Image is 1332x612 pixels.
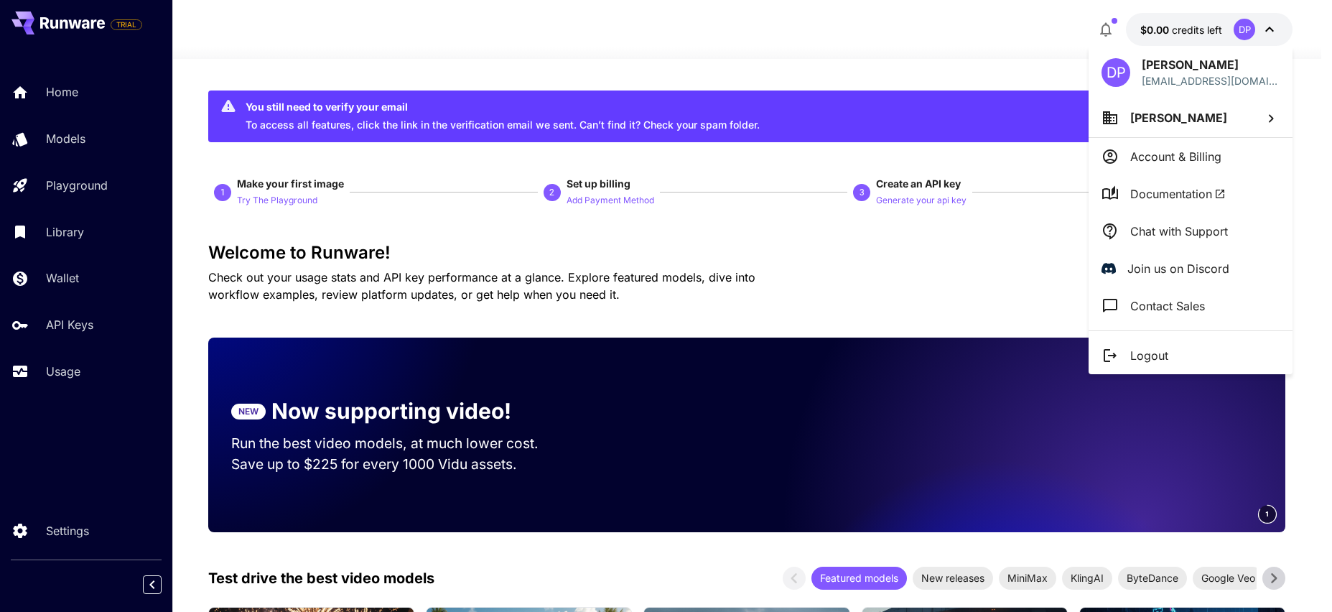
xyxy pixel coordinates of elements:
[1130,223,1228,240] p: Chat with Support
[1142,56,1280,73] p: [PERSON_NAME]
[1142,73,1280,88] div: pagemado@gmail.com
[1130,297,1205,315] p: Contact Sales
[1130,111,1227,125] span: [PERSON_NAME]
[1130,347,1168,364] p: Logout
[1130,185,1226,203] span: Documentation
[1130,148,1221,165] p: Account & Billing
[1127,260,1229,277] p: Join us on Discord
[1089,98,1293,137] button: [PERSON_NAME]
[1102,58,1130,87] div: DP
[1142,73,1280,88] p: [EMAIL_ADDRESS][DOMAIN_NAME]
